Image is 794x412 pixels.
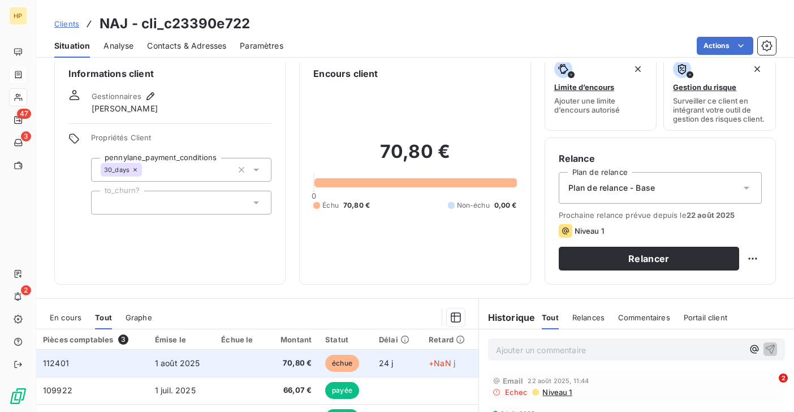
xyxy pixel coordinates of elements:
span: Gestionnaires [92,92,141,101]
span: Portail client [684,313,727,322]
span: Situation [54,40,90,51]
span: Niveau 1 [541,388,572,397]
span: Analyse [103,40,133,51]
span: payée [325,382,359,399]
span: [PERSON_NAME] [92,103,158,114]
span: Contacts & Adresses [147,40,226,51]
button: Gestion du risqueSurveiller ce client en intégrant votre outil de gestion des risques client. [663,53,776,131]
span: Limite d’encours [554,83,614,92]
div: Échue le [221,335,259,344]
span: Tout [542,313,559,322]
h2: 70,80 € [313,140,516,174]
button: Relancer [559,247,739,271]
span: 22 août 2025, 11:44 [528,377,589,384]
span: Tout [95,313,112,322]
input: Ajouter une valeur [142,165,151,175]
span: 1 juil. 2025 [155,385,196,395]
div: Retard [429,335,472,344]
span: Ajouter une limite d’encours autorisé [554,96,648,114]
span: 47 [17,109,31,119]
span: échue [325,355,359,372]
div: Pièces comptables [43,334,141,345]
span: 66,07 € [273,385,312,396]
span: 0 [312,191,316,200]
a: 3 [9,134,27,152]
div: Montant [273,335,312,344]
span: +NaN j [429,358,455,368]
div: Émise le [155,335,208,344]
span: Surveiller ce client en intégrant votre outil de gestion des risques client. [673,96,766,123]
span: 3 [21,131,31,141]
span: Prochaine relance prévue depuis le [559,211,762,220]
h6: Encours client [313,67,378,80]
span: Échu [322,200,339,211]
span: Clients [54,19,79,28]
button: Actions [697,37,753,55]
span: Niveau 1 [575,226,604,235]
input: Ajouter une valeur [101,198,110,208]
span: Plan de relance - Base [568,182,655,194]
span: Email [503,376,524,385]
iframe: Intercom live chat [756,374,783,401]
span: 70,80 € [273,358,312,369]
span: Gestion du risque [673,83,736,92]
h3: NAJ - cli_c23390e722 [100,14,250,34]
h6: Relance [559,152,762,165]
span: 70,80 € [343,200,370,211]
span: 30_days [104,166,130,173]
span: Non-échu [457,200,490,211]
span: 1 août 2025 [155,358,200,368]
span: Relances [572,313,605,322]
span: En cours [50,313,81,322]
span: Paramètres [240,40,283,51]
span: Propriétés Client [91,133,271,149]
span: Commentaires [618,313,670,322]
a: 47 [9,111,27,129]
span: 2 [21,285,31,295]
img: Logo LeanPay [9,387,27,405]
span: 3 [118,334,128,345]
span: 2 [779,374,788,383]
span: Echec [505,388,528,397]
span: 112401 [43,358,69,368]
div: Statut [325,335,365,344]
span: Graphe [126,313,152,322]
a: Clients [54,18,79,29]
button: Limite d’encoursAjouter une limite d’encours autorisé [545,53,657,131]
h6: Historique [479,311,536,324]
span: 109922 [43,385,72,395]
h6: Informations client [68,67,271,80]
span: 0,00 € [494,200,517,211]
span: 24 j [379,358,394,368]
div: Délai [379,335,415,344]
span: 22 août 2025 [687,211,735,220]
div: HP [9,7,27,25]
